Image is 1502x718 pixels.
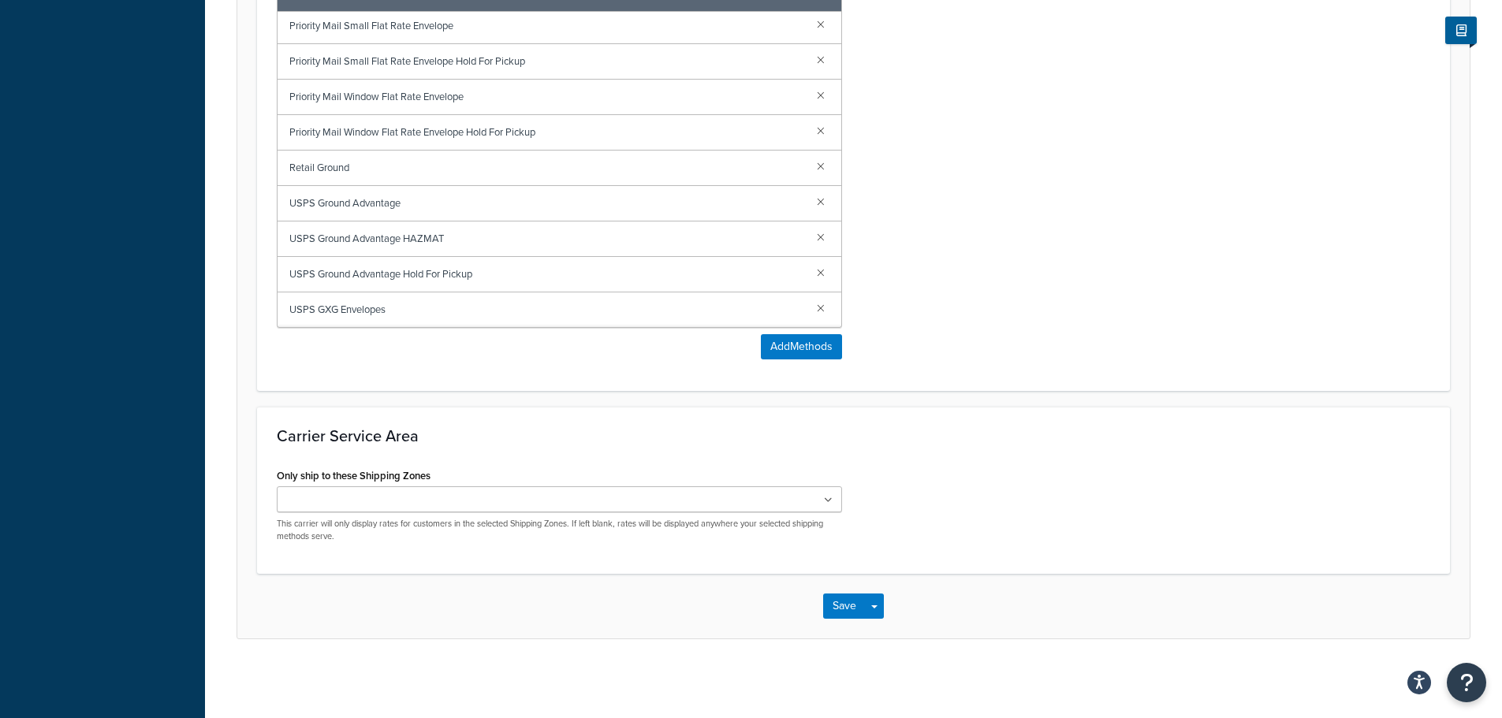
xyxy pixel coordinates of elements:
span: Priority Mail Window Flat Rate Envelope [289,86,804,108]
span: Retail Ground [289,157,804,179]
button: AddMethods [761,334,842,359]
label: Only ship to these Shipping Zones [277,470,430,482]
span: USPS GXG Envelopes [289,299,804,321]
span: USPS Ground Advantage Hold For Pickup [289,263,804,285]
span: Priority Mail Small Flat Rate Envelope [289,15,804,37]
span: Priority Mail Window Flat Rate Envelope Hold For Pickup [289,121,804,143]
h3: Carrier Service Area [277,427,1430,445]
p: This carrier will only display rates for customers in the selected Shipping Zones. If left blank,... [277,518,842,542]
span: Priority Mail Small Flat Rate Envelope Hold For Pickup [289,50,804,73]
button: Show Help Docs [1445,17,1477,44]
span: USPS Ground Advantage [289,192,804,214]
button: Open Resource Center [1447,663,1486,702]
button: Save [823,593,866,619]
span: USPS Ground Advantage HAZMAT [289,228,804,250]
